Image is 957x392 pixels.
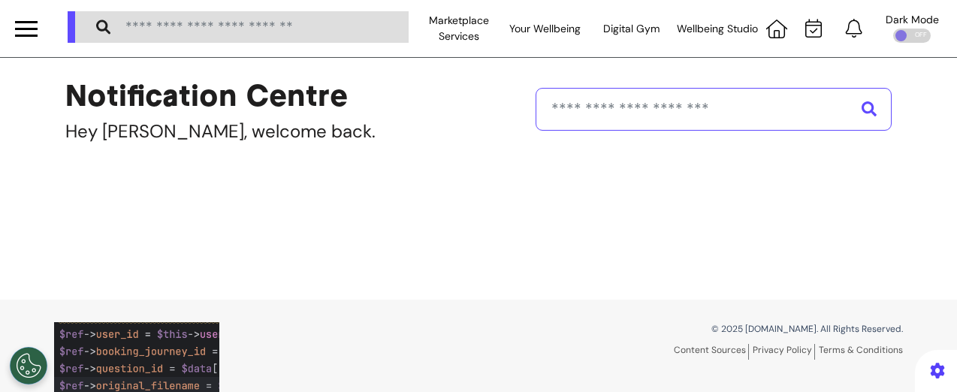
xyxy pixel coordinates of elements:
div: Digital Gym [588,8,675,50]
div: Dark Mode [886,14,939,25]
button: Open Preferences [10,347,47,384]
div: Wellbeing Studio [674,8,760,50]
a: Content Sources [674,344,749,360]
div: Hey [PERSON_NAME], welcome back. [65,118,376,145]
div: Your Wellbeing [502,8,588,50]
div: Notification Centre [65,73,376,118]
div: OFF [893,29,931,43]
div: Marketplace Services [416,8,503,50]
a: Terms & Conditions [819,344,903,356]
p: © 2025 [DOMAIN_NAME]. All Rights Reserved. [490,322,903,336]
a: Privacy Policy [753,344,815,360]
